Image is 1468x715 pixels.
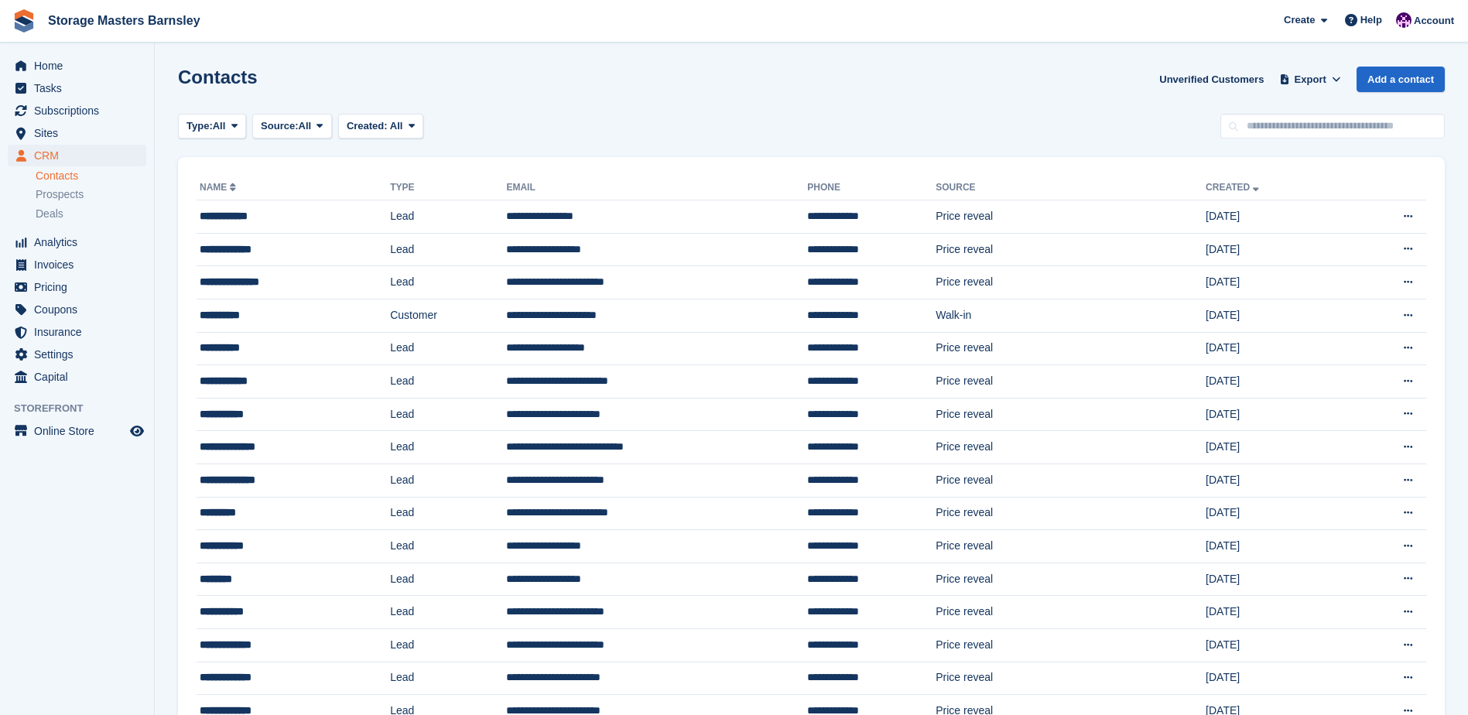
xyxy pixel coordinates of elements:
[936,563,1206,596] td: Price reveal
[390,596,506,629] td: Lead
[8,77,146,99] a: menu
[390,365,506,399] td: Lead
[1284,12,1315,28] span: Create
[42,8,207,33] a: Storage Masters Barnsley
[34,344,127,365] span: Settings
[8,254,146,275] a: menu
[936,431,1206,464] td: Price reveal
[390,398,506,431] td: Lead
[34,299,127,320] span: Coupons
[390,563,506,596] td: Lead
[390,431,506,464] td: Lead
[34,254,127,275] span: Invoices
[1206,332,1346,365] td: [DATE]
[390,176,506,200] th: Type
[1357,67,1445,92] a: Add a contact
[390,530,506,563] td: Lead
[8,122,146,144] a: menu
[390,628,506,662] td: Lead
[1295,72,1326,87] span: Export
[390,464,506,497] td: Lead
[1276,67,1344,92] button: Export
[34,145,127,166] span: CRM
[1414,13,1454,29] span: Account
[936,596,1206,629] td: Price reveal
[1360,12,1382,28] span: Help
[34,77,127,99] span: Tasks
[128,422,146,440] a: Preview store
[200,182,239,193] a: Name
[936,530,1206,563] td: Price reveal
[36,207,63,221] span: Deals
[936,497,1206,530] td: Price reveal
[1206,628,1346,662] td: [DATE]
[8,420,146,442] a: menu
[936,398,1206,431] td: Price reveal
[390,266,506,299] td: Lead
[936,628,1206,662] td: Price reveal
[936,464,1206,497] td: Price reveal
[34,366,127,388] span: Capital
[390,662,506,695] td: Lead
[252,114,332,139] button: Source: All
[8,299,146,320] a: menu
[506,176,807,200] th: Email
[8,100,146,121] a: menu
[8,344,146,365] a: menu
[1206,365,1346,399] td: [DATE]
[186,118,213,134] span: Type:
[936,299,1206,332] td: Walk-in
[8,321,146,343] a: menu
[1206,233,1346,266] td: [DATE]
[1206,662,1346,695] td: [DATE]
[936,266,1206,299] td: Price reveal
[8,55,146,77] a: menu
[1206,266,1346,299] td: [DATE]
[36,206,146,222] a: Deals
[390,299,506,332] td: Customer
[936,365,1206,399] td: Price reveal
[178,67,258,87] h1: Contacts
[36,187,84,202] span: Prospects
[1206,596,1346,629] td: [DATE]
[1206,464,1346,497] td: [DATE]
[390,332,506,365] td: Lead
[34,55,127,77] span: Home
[34,276,127,298] span: Pricing
[390,200,506,234] td: Lead
[299,118,312,134] span: All
[338,114,423,139] button: Created: All
[34,122,127,144] span: Sites
[178,114,246,139] button: Type: All
[36,169,146,183] a: Contacts
[1206,182,1262,193] a: Created
[12,9,36,32] img: stora-icon-8386f47178a22dfd0bd8f6a31ec36ba5ce8667c1dd55bd0f319d3a0aa187defe.svg
[36,186,146,203] a: Prospects
[936,176,1206,200] th: Source
[390,233,506,266] td: Lead
[8,145,146,166] a: menu
[1206,431,1346,464] td: [DATE]
[390,120,403,132] span: All
[34,100,127,121] span: Subscriptions
[1206,563,1346,596] td: [DATE]
[1206,200,1346,234] td: [DATE]
[1206,299,1346,332] td: [DATE]
[390,497,506,530] td: Lead
[8,231,146,253] a: menu
[936,662,1206,695] td: Price reveal
[14,401,154,416] span: Storefront
[213,118,226,134] span: All
[8,276,146,298] a: menu
[936,233,1206,266] td: Price reveal
[1153,67,1270,92] a: Unverified Customers
[1206,530,1346,563] td: [DATE]
[261,118,298,134] span: Source:
[34,420,127,442] span: Online Store
[1206,398,1346,431] td: [DATE]
[347,120,388,132] span: Created:
[34,231,127,253] span: Analytics
[8,366,146,388] a: menu
[34,321,127,343] span: Insurance
[807,176,936,200] th: Phone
